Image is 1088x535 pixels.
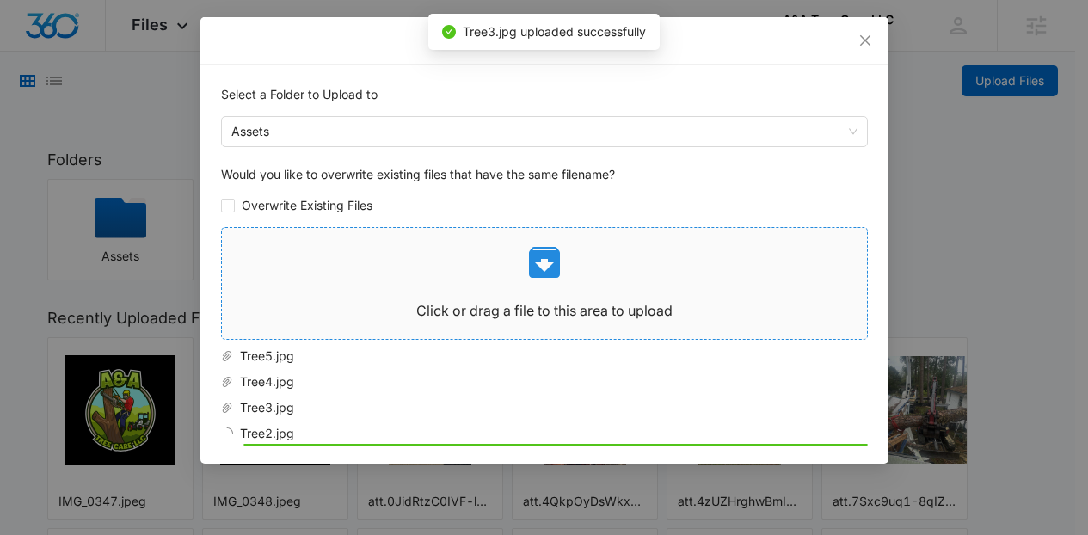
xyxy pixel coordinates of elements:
span: paper-clip [221,376,233,388]
p: Select a Folder to Upload to [221,85,868,104]
span: paper-clip [221,402,233,414]
span: Tree5.jpg [233,347,845,366]
span: Tree3.jpg uploaded successfully [463,24,646,39]
span: loading [221,427,233,440]
span: paper-clip [221,350,233,362]
button: Close [842,17,888,64]
span: Assets [231,117,857,146]
div: Upload Files [221,31,868,50]
span: Tree4.jpg [233,372,845,391]
p: Would you like to overwrite existing files that have the same filename? [221,165,868,184]
span: close [858,34,872,47]
span: Click or drag a file to this area to upload [222,228,867,339]
span: check-circle [442,25,456,39]
p: Click or drag a file to this area to upload [222,300,867,322]
span: Overwrite Existing Files [235,196,379,215]
span: Tree2.jpg [233,424,845,443]
span: Tree3.jpg [233,398,845,417]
